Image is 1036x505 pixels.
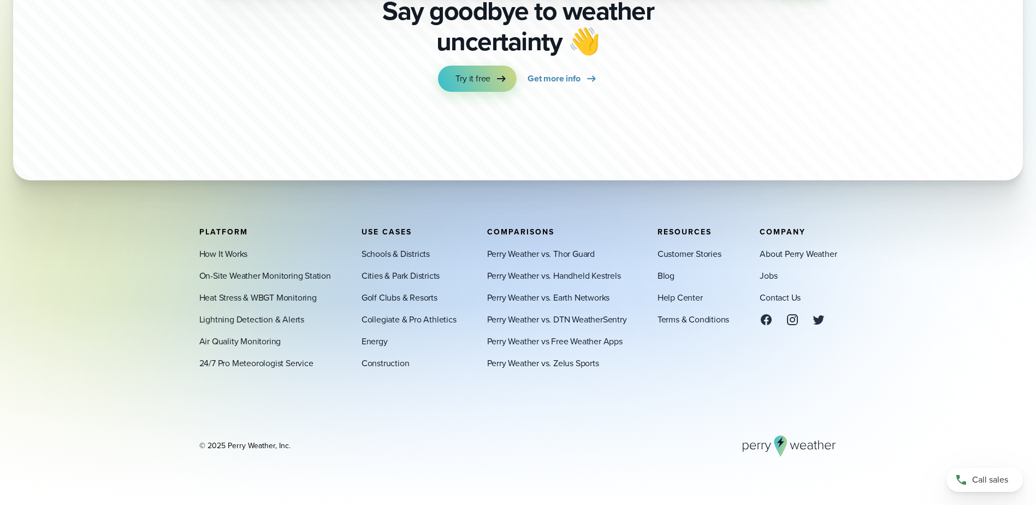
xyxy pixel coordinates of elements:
a: Heat Stress & WBGT Monitoring [199,291,317,304]
a: On-Site Weather Monitoring Station [199,269,331,282]
span: Platform [199,226,248,237]
a: Call sales [946,468,1023,492]
a: Jobs [760,269,777,282]
a: Terms & Conditions [658,313,729,326]
a: Lightning Detection & Alerts [199,313,304,326]
a: Perry Weather vs. Thor Guard [487,247,595,260]
a: About Perry Weather [760,247,837,260]
a: Contact Us [760,291,801,304]
a: Air Quality Monitoring [199,334,281,348]
span: Call sales [972,473,1008,486]
a: How It Works [199,247,248,260]
span: Company [760,226,806,237]
a: Energy [362,334,388,348]
a: 24/7 Pro Meteorologist Service [199,356,313,369]
div: © 2025 Perry Weather, Inc. [199,441,291,451]
a: Get more info [528,66,597,92]
span: Use Cases [362,226,412,237]
span: Get more info [528,72,580,85]
a: Golf Clubs & Resorts [362,291,437,304]
a: Customer Stories [658,247,721,260]
a: Construction [362,356,410,369]
a: Perry Weather vs. Zelus Sports [487,356,599,369]
a: Collegiate & Pro Athletics [362,313,457,326]
a: Perry Weather vs. Handheld Kestrels [487,269,621,282]
a: Help Center [658,291,703,304]
a: Cities & Park Districts [362,269,440,282]
a: Perry Weather vs. Earth Networks [487,291,610,304]
span: Resources [658,226,712,237]
a: Blog [658,269,674,282]
span: Try it free [455,72,490,85]
a: Perry Weather vs. DTN WeatherSentry [487,313,627,326]
span: Comparisons [487,226,554,237]
a: Schools & Districts [362,247,430,260]
a: Try it free [438,66,517,92]
a: Perry Weather vs Free Weather Apps [487,334,623,348]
